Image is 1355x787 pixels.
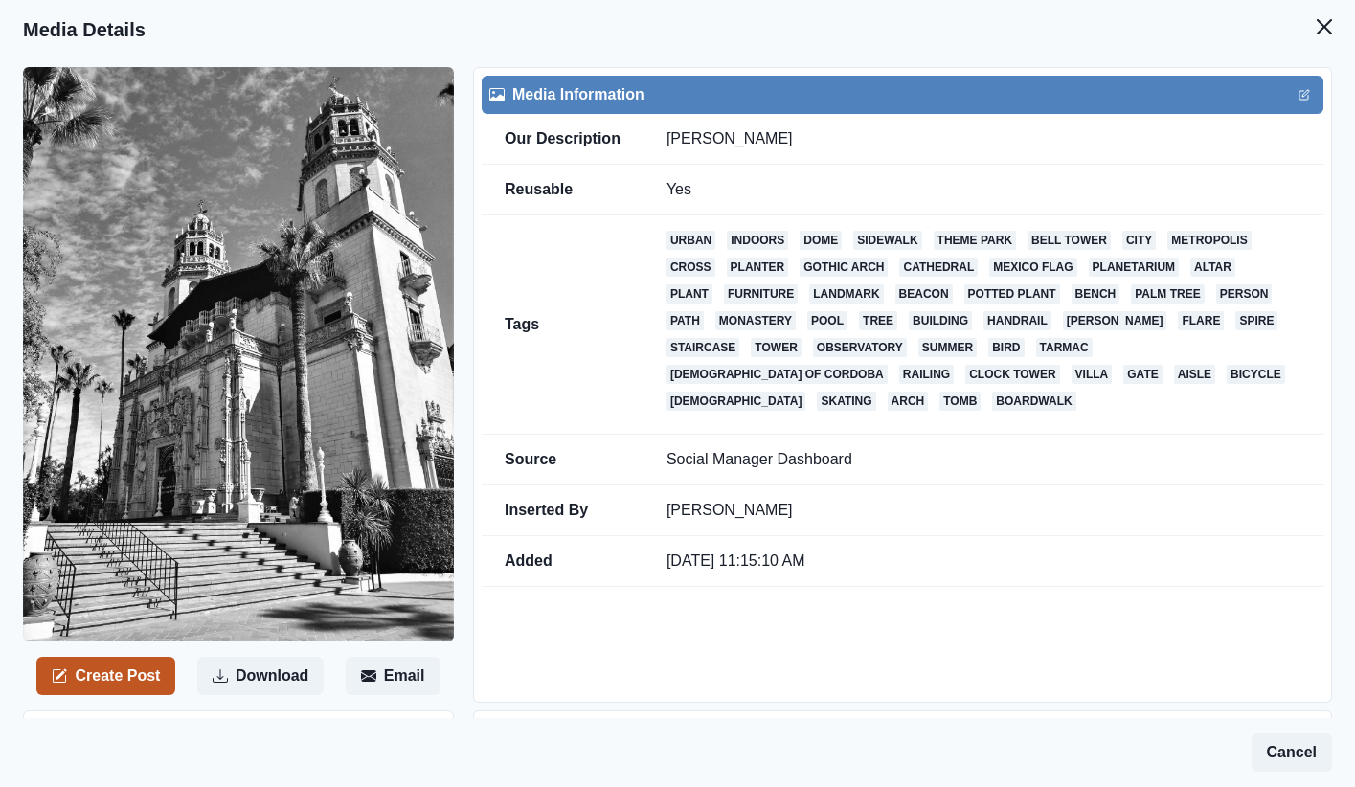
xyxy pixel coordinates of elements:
a: indoors [727,231,788,250]
a: cross [666,258,715,277]
a: observatory [813,338,907,357]
a: bicycle [1227,365,1285,384]
a: planetarium [1089,258,1179,277]
a: bell tower [1028,231,1111,250]
button: Email [346,657,440,695]
a: [DEMOGRAPHIC_DATA] of cordoba [666,365,888,384]
a: building [909,311,972,330]
td: Tags [482,215,644,435]
p: Social Manager Dashboard [666,450,1300,469]
a: cathedral [899,258,978,277]
a: city [1122,231,1156,250]
a: bird [988,338,1024,357]
a: arch [888,392,929,411]
a: clock tower [965,365,1059,384]
a: landmark [809,284,883,304]
td: Inserted By [482,485,644,536]
a: [PERSON_NAME] [666,502,793,518]
a: potted plant [964,284,1060,304]
a: theme park [934,231,1016,250]
a: tower [751,338,801,357]
a: dome [800,231,842,250]
button: Create Post [36,657,175,695]
a: summer [918,338,977,357]
a: [PERSON_NAME] [1063,311,1167,330]
a: planter [727,258,789,277]
button: Close [1305,8,1344,46]
a: boardwalk [992,392,1075,411]
div: Media Information [489,83,1316,106]
a: mexico flag [989,258,1076,277]
td: [PERSON_NAME] [644,114,1323,165]
a: palm tree [1131,284,1204,304]
a: skating [817,392,875,411]
a: staircase [666,338,739,357]
td: Our Description [482,114,644,165]
a: sidewalk [853,231,921,250]
a: tarmac [1036,338,1093,357]
img: hlicr5fahiutfbvdex40 [23,67,454,641]
a: gothic arch [800,258,888,277]
a: person [1216,284,1273,304]
td: Added [482,536,644,587]
a: tree [859,311,897,330]
a: monastery [715,311,796,330]
a: handrail [983,311,1051,330]
a: metropolis [1167,231,1251,250]
td: [DATE] 11:15:10 AM [644,536,1323,587]
a: [DEMOGRAPHIC_DATA] [666,392,806,411]
a: furniture [724,284,798,304]
a: path [666,311,704,330]
a: altar [1190,258,1235,277]
a: gate [1123,365,1162,384]
a: railing [899,365,954,384]
a: flare [1178,311,1224,330]
a: pool [807,311,847,330]
a: aisle [1174,365,1215,384]
td: Source [482,435,644,485]
a: beacon [895,284,953,304]
a: spire [1235,311,1277,330]
a: villa [1072,365,1113,384]
a: tomb [939,392,981,411]
a: urban [666,231,715,250]
button: Cancel [1252,733,1332,772]
button: Download [197,657,324,695]
a: bench [1072,284,1120,304]
a: plant [666,284,712,304]
button: Edit [1293,83,1316,106]
td: Reusable [482,165,644,215]
td: Yes [644,165,1323,215]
